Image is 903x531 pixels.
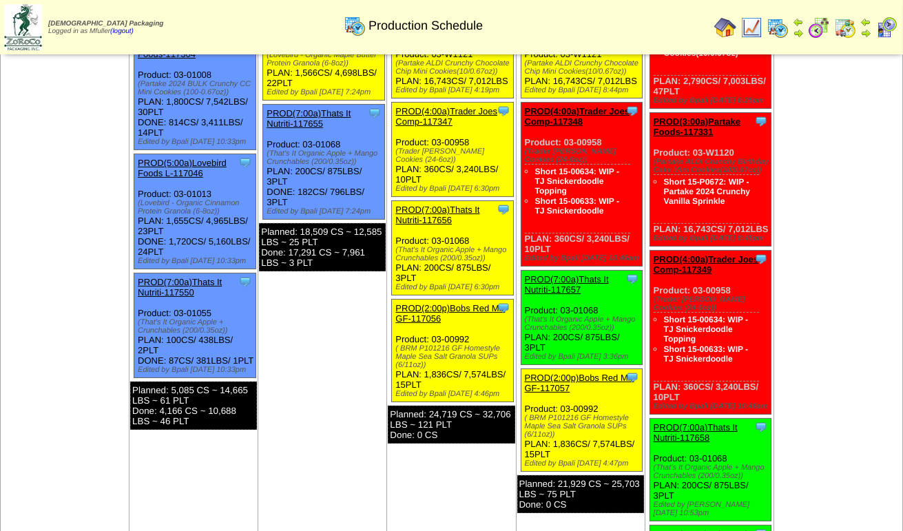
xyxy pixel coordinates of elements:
div: Product: 03-01013 PLAN: 1,655CS / 4,965LBS / 23PLT DONE: 1,720CS / 5,160LBS / 24PLT [134,154,256,269]
div: Product: 03-01008 PLAN: 1,800CS / 7,542LBS / 30PLT DONE: 814CS / 3,411LBS / 14PLT [134,35,256,150]
div: (Trader [PERSON_NAME] Cookies (24-6oz)) [654,295,771,312]
div: Edited by Bpali [DATE] 6:25pm [654,96,771,105]
a: Short 15-00633: WIP - TJ Snickerdoodle [535,196,619,216]
div: Product: 03-00992 PLAN: 1,836CS / 7,574LBS / 15PLT [521,369,643,472]
a: (logout) [110,28,134,35]
div: ( BRM P101216 GF Homestyle Maple Sea Salt Granola SUPs (6/11oz)) [395,344,513,369]
div: Product: 03-01068 PLAN: 200CS / 875LBS / 3PLT DONE: 182CS / 796LBS / 3PLT [263,105,385,220]
div: Product: 03-01068 PLAN: 200CS / 875LBS / 3PLT [650,419,771,521]
div: Edited by Bpali [DATE] 8:45pm [654,234,771,242]
a: Short 15-00634: WIP - TJ Snickerdoodle Topping [535,167,619,196]
div: Edited by Bpali [DATE] 7:24pm [267,88,384,96]
div: Product: 03-00958 PLAN: 360CS / 3,240LBS / 10PLT [392,103,514,197]
div: (Trader [PERSON_NAME] Cookies (24-6oz)) [395,147,513,164]
img: Tooltip [238,275,252,289]
a: Short 15-P0672: WIP - Partake 2024 Crunchy Vanilla Sprinkle [664,177,750,206]
a: PROD(4:00a)Trader Joes Comp-117348 [525,106,630,127]
img: arrowright.gif [793,28,804,39]
img: calendarcustomer.gif [875,17,897,39]
a: PROD(7:00a)Thats It Nutriti-117550 [138,277,222,298]
div: (Partake ALDI Crunchy Birthday Cake Mini Cookies(10/0.67oz)) [654,158,771,174]
div: Edited by Bpali [DATE] 3:36pm [525,353,643,361]
img: Tooltip [754,252,768,266]
a: PROD(3:00a)Partake Foods-117331 [654,116,740,137]
a: PROD(4:00a)Trader Joes Comp-117349 [654,254,758,275]
div: Planned: 18,509 CS ~ 12,585 LBS ~ 25 PLT Done: 17,291 CS ~ 7,961 LBS ~ 3 PLT [259,223,386,271]
img: arrowright.gif [860,28,871,39]
div: (Partake ALDI Crunchy Chocolate Chip Mini Cookies(10/0.67oz)) [525,59,643,76]
div: (That's It Organic Apple + Mango Crunchables (200/0.35oz)) [654,464,771,480]
div: Planned: 21,929 CS ~ 25,703 LBS ~ 75 PLT Done: 0 CS [517,475,644,513]
div: Product: 03-00958 PLAN: 360CS / 3,240LBS / 10PLT [521,103,643,267]
a: PROD(2:00p)Bobs Red Mill GF-117057 [525,373,634,393]
div: Edited by Bpali [DATE] 10:46am [654,402,771,410]
div: Edited by Bpali [DATE] 10:33pm [138,366,256,374]
img: calendarprod.gif [767,17,789,39]
img: Tooltip [625,371,639,384]
div: (That's It Organic Apple + Crunchables (200/0.35oz)) [138,318,256,335]
div: Planned: 5,085 CS ~ 14,665 LBS ~ 61 PLT Done: 4,166 CS ~ 10,688 LBS ~ 46 PLT [130,382,257,430]
div: Edited by Bpali [DATE] 7:24pm [267,207,384,216]
span: Production Schedule [369,19,483,33]
div: (Lovebird - Organic Cinnamon Protein Granola (6-8oz)) [138,199,256,216]
img: Tooltip [497,301,510,315]
img: arrowleft.gif [793,17,804,28]
div: Planned: 24,719 CS ~ 32,706 LBS ~ 121 PLT Done: 0 CS [388,406,515,444]
div: (That's It Organic Apple + Mango Crunchables (200/0.35oz)) [525,315,643,332]
img: Tooltip [238,156,252,169]
img: home.gif [714,17,736,39]
a: PROD(2:00p)Bobs Red Mill GF-117056 [395,303,505,324]
img: arrowleft.gif [860,17,871,28]
div: (That's It Organic Apple + Mango Crunchables (200/0.35oz)) [395,246,513,262]
img: calendarblend.gif [808,17,830,39]
div: Edited by Bpali [DATE] 4:46pm [395,390,513,398]
div: (Trader [PERSON_NAME] Cookies (24-6oz)) [525,147,643,164]
a: PROD(7:00a)Thats It Nutriti-117658 [654,422,738,443]
span: [DEMOGRAPHIC_DATA] Packaging [48,20,163,28]
img: line_graph.gif [740,17,762,39]
div: Product: 03-00992 PLAN: 1,836CS / 7,574LBS / 15PLT [392,300,514,402]
div: Edited by Bpali [DATE] 10:33pm [138,138,256,146]
img: Tooltip [754,420,768,434]
a: PROD(5:00a)Lovebird Foods L-117046 [138,158,227,178]
div: Edited by Bpali [DATE] 8:44pm [525,86,643,94]
img: Tooltip [625,104,639,118]
img: Tooltip [497,202,510,216]
div: Edited by [PERSON_NAME] [DATE] 10:53pm [654,501,771,517]
div: Edited by Bpali [DATE] 10:46am [525,254,643,262]
img: Tooltip [754,114,768,128]
div: Edited by Bpali [DATE] 6:30pm [395,185,513,193]
div: Product: 03-01055 PLAN: 100CS / 438LBS / 2PLT DONE: 87CS / 381LBS / 1PLT [134,273,256,378]
div: (Partake 2024 BULK Crunchy CC Mini Cookies (100-0.67oz)) [138,80,256,96]
img: Tooltip [497,104,510,118]
div: Product: 03-01068 PLAN: 200CS / 875LBS / 3PLT [521,271,643,365]
div: Edited by Bpali [DATE] 10:33pm [138,257,256,265]
div: Product: 03-00958 PLAN: 360CS / 3,240LBS / 10PLT [650,251,771,415]
a: PROD(7:00a)Thats It Nutriti-117656 [395,205,479,225]
div: Edited by Bpali [DATE] 6:30pm [395,283,513,291]
a: PROD(7:00a)Thats It Nutriti-117655 [267,108,351,129]
div: (That's It Organic Apple + Mango Crunchables (200/0.35oz)) [267,149,384,166]
img: Tooltip [368,106,382,120]
a: Short 15-00633: WIP - TJ Snickerdoodle [664,344,748,364]
img: calendarprod.gif [344,14,366,37]
img: Tooltip [625,272,639,286]
div: Edited by Bpali [DATE] 4:47pm [525,459,643,468]
div: Product: 03-W1120 PLAN: 16,743CS / 7,012LBS [650,113,771,247]
img: zoroco-logo-small.webp [4,4,42,50]
div: (Partake ALDI Crunchy Chocolate Chip Mini Cookies(10/0.67oz)) [395,59,513,76]
img: calendarinout.gif [834,17,856,39]
div: Product: 03-01068 PLAN: 200CS / 875LBS / 3PLT [392,201,514,295]
a: PROD(7:00a)Thats It Nutriti-117657 [525,274,609,295]
a: Short 15-00634: WIP - TJ Snickerdoodle Topping [664,315,748,344]
div: Edited by Bpali [DATE] 4:19pm [395,86,513,94]
span: Logged in as Mfuller [48,20,163,35]
div: ( BRM P101216 GF Homestyle Maple Sea Salt Granola SUPs (6/11oz)) [525,414,643,439]
a: PROD(4:00a)Trader Joes Comp-117347 [395,106,497,127]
